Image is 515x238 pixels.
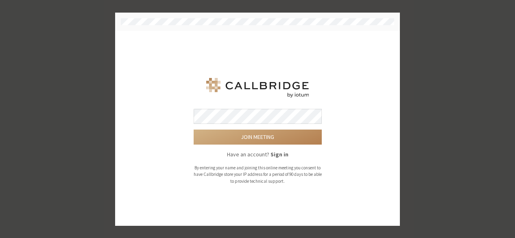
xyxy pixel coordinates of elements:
[194,130,322,145] button: Join meeting
[271,151,288,158] strong: Sign in
[194,150,322,159] p: Have an account?
[205,78,310,97] img: Iotum
[271,150,288,159] button: Sign in
[194,164,322,185] p: By entering your name and joining this online meeting you consent to have Callbridge store your I...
